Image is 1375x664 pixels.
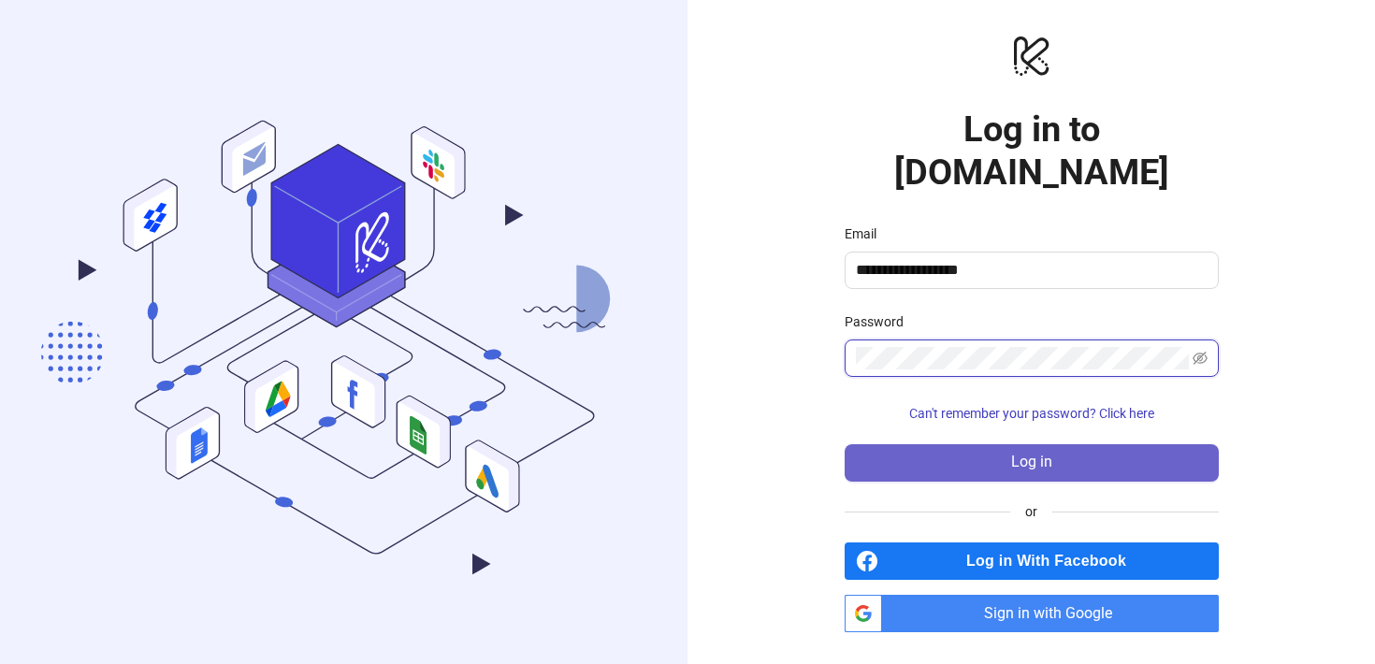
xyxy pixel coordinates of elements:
[845,311,916,332] label: Password
[845,595,1219,632] a: Sign in with Google
[856,259,1204,281] input: Email
[1010,501,1052,522] span: or
[845,444,1219,482] button: Log in
[909,406,1154,421] span: Can't remember your password? Click here
[845,406,1219,421] a: Can't remember your password? Click here
[845,108,1219,194] h1: Log in to [DOMAIN_NAME]
[886,542,1219,580] span: Log in With Facebook
[845,399,1219,429] button: Can't remember your password? Click here
[845,224,889,244] label: Email
[1193,351,1208,366] span: eye-invisible
[856,347,1189,369] input: Password
[890,595,1219,632] span: Sign in with Google
[845,542,1219,580] a: Log in With Facebook
[1011,454,1052,470] span: Log in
